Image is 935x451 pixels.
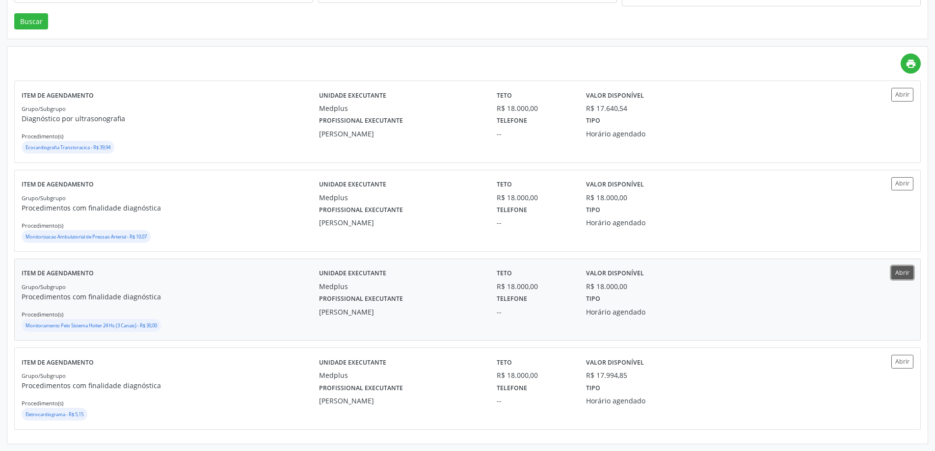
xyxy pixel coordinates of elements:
[26,234,147,240] small: Monitorizacao Ambulatorial de Pressao Arterial - R$ 10,07
[497,88,512,103] label: Teto
[22,292,319,302] p: Procedimentos com finalidade diagnóstica
[586,177,644,192] label: Valor disponível
[22,222,63,229] small: Procedimento(s)
[26,322,157,329] small: Monitoramento Pelo Sistema Holter 24 Hs (3 Canais) - R$ 30,00
[319,103,483,113] div: Medplus
[497,370,572,380] div: R$ 18.000,00
[22,355,94,370] label: Item de agendamento
[586,355,644,370] label: Valor disponível
[22,380,319,391] p: Procedimentos com finalidade diagnóstica
[497,129,572,139] div: --
[497,177,512,192] label: Teto
[22,177,94,192] label: Item de agendamento
[319,113,403,129] label: Profissional executante
[497,307,572,317] div: --
[497,292,527,307] label: Telefone
[497,203,527,218] label: Telefone
[319,266,386,281] label: Unidade executante
[22,194,66,202] small: Grupo/Subgrupo
[586,88,644,103] label: Valor disponível
[319,396,483,406] div: [PERSON_NAME]
[22,266,94,281] label: Item de agendamento
[22,311,63,318] small: Procedimento(s)
[586,281,627,292] div: R$ 18.000,00
[26,411,83,418] small: Eletrocardiograma - R$ 5,15
[891,266,913,279] button: Abrir
[906,58,916,69] i: print
[891,88,913,101] button: Abrir
[319,88,386,103] label: Unidade executante
[586,129,706,139] div: Horário agendado
[586,307,706,317] div: Horário agendado
[14,13,48,30] button: Buscar
[319,370,483,380] div: Medplus
[319,177,386,192] label: Unidade executante
[497,396,572,406] div: --
[586,103,627,113] div: R$ 17.640,54
[319,129,483,139] div: [PERSON_NAME]
[586,203,600,218] label: Tipo
[586,370,627,380] div: R$ 17.994,85
[497,355,512,370] label: Teto
[586,266,644,281] label: Valor disponível
[586,113,600,129] label: Tipo
[891,177,913,190] button: Abrir
[586,192,627,203] div: R$ 18.000,00
[319,307,483,317] div: [PERSON_NAME]
[319,355,386,370] label: Unidade executante
[497,380,527,396] label: Telefone
[22,133,63,140] small: Procedimento(s)
[22,399,63,407] small: Procedimento(s)
[22,203,319,213] p: Procedimentos com finalidade diagnóstica
[497,103,572,113] div: R$ 18.000,00
[586,292,600,307] label: Tipo
[319,380,403,396] label: Profissional executante
[22,88,94,103] label: Item de agendamento
[497,217,572,228] div: --
[319,292,403,307] label: Profissional executante
[586,217,706,228] div: Horário agendado
[497,266,512,281] label: Teto
[22,283,66,291] small: Grupo/Subgrupo
[26,144,110,151] small: Ecocardiografia Transtoracica - R$ 39,94
[319,217,483,228] div: [PERSON_NAME]
[497,281,572,292] div: R$ 18.000,00
[497,192,572,203] div: R$ 18.000,00
[22,372,66,379] small: Grupo/Subgrupo
[586,396,706,406] div: Horário agendado
[497,113,527,129] label: Telefone
[319,192,483,203] div: Medplus
[901,53,921,74] a: print
[22,113,319,124] p: Diagnóstico por ultrasonografia
[22,105,66,112] small: Grupo/Subgrupo
[319,203,403,218] label: Profissional executante
[586,380,600,396] label: Tipo
[319,281,483,292] div: Medplus
[891,355,913,368] button: Abrir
